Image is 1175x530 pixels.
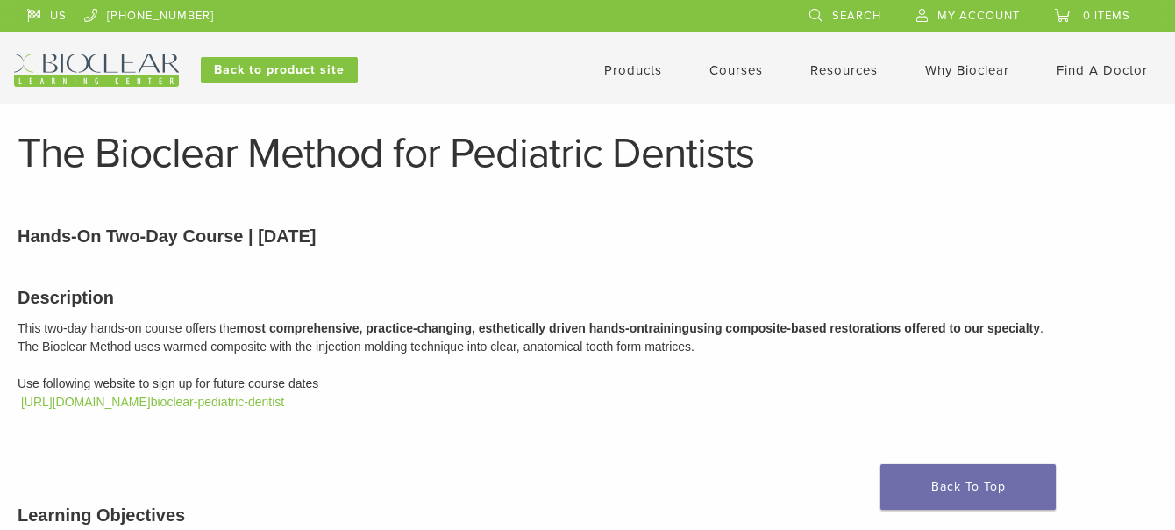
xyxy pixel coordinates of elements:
a: Products [604,62,662,78]
h3: Learning Objectives [18,502,574,528]
span: most comprehensive, practice-changing, esthetically driven hands-on [237,321,644,335]
div: Use following website to sign up for future course dates [18,375,1157,393]
span: training [644,321,689,335]
a: Courses [709,62,763,78]
span: Search [832,9,881,23]
a: Why Bioclear [925,62,1009,78]
a: Resources [810,62,878,78]
h3: Description [18,284,1157,311]
a: Back to product site [201,57,358,83]
a: [URL][DOMAIN_NAME]bioclear-pediatric-dentist [21,395,284,409]
span: This two-day hands-on course offers the [18,321,237,335]
a: Find A Doctor [1057,62,1148,78]
img: Bioclear [14,54,179,87]
span: 0 items [1083,9,1130,23]
h1: The Bioclear Method for Pediatric Dentists [18,132,1157,175]
span: . [1040,321,1043,335]
span: The Bioclear Method uses warmed composite with the injection molding technique into clear, anatom... [18,340,694,354]
a: Back To Top [880,464,1056,510]
span: using composite-based restorations offered to our specialty [689,321,1040,335]
p: Hands-On Two-Day Course | [DATE] [18,223,1157,249]
span: My Account [937,9,1020,23]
